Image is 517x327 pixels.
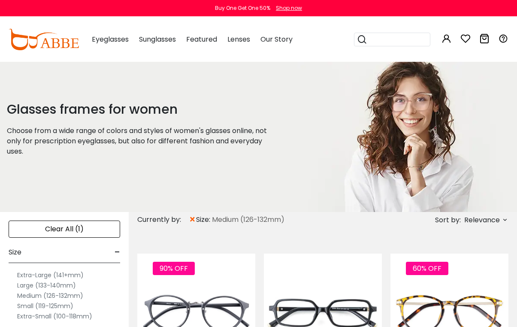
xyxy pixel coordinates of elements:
[464,212,500,228] span: Relevance
[9,242,21,263] span: Size
[9,221,120,238] div: Clear All (1)
[92,34,129,44] span: Eyeglasses
[17,311,92,321] label: Extra-Small (100-118mm)
[17,280,76,291] label: Large (133-140mm)
[186,34,217,44] span: Featured
[406,262,448,275] span: 60% OFF
[272,4,302,12] a: Shop now
[153,262,195,275] span: 90% OFF
[276,4,302,12] div: Shop now
[9,29,79,50] img: abbeglasses.com
[137,212,189,227] div: Currently by:
[17,301,73,311] label: Small (119-125mm)
[17,270,84,280] label: Extra-Large (141+mm)
[212,215,284,225] span: Medium (126-132mm)
[17,291,83,301] label: Medium (126-132mm)
[215,4,270,12] div: Buy One Get One 50%
[189,212,196,227] span: ×
[227,34,250,44] span: Lenses
[7,126,276,157] p: Choose from a wide range of colors and styles of women's glasses online, not only for prescriptio...
[435,215,461,225] span: Sort by:
[297,62,515,212] img: glasses frames for women
[260,34,293,44] span: Our Story
[7,102,276,117] h1: Glasses frames for women
[139,34,176,44] span: Sunglasses
[196,215,212,225] span: size:
[115,242,120,263] span: -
